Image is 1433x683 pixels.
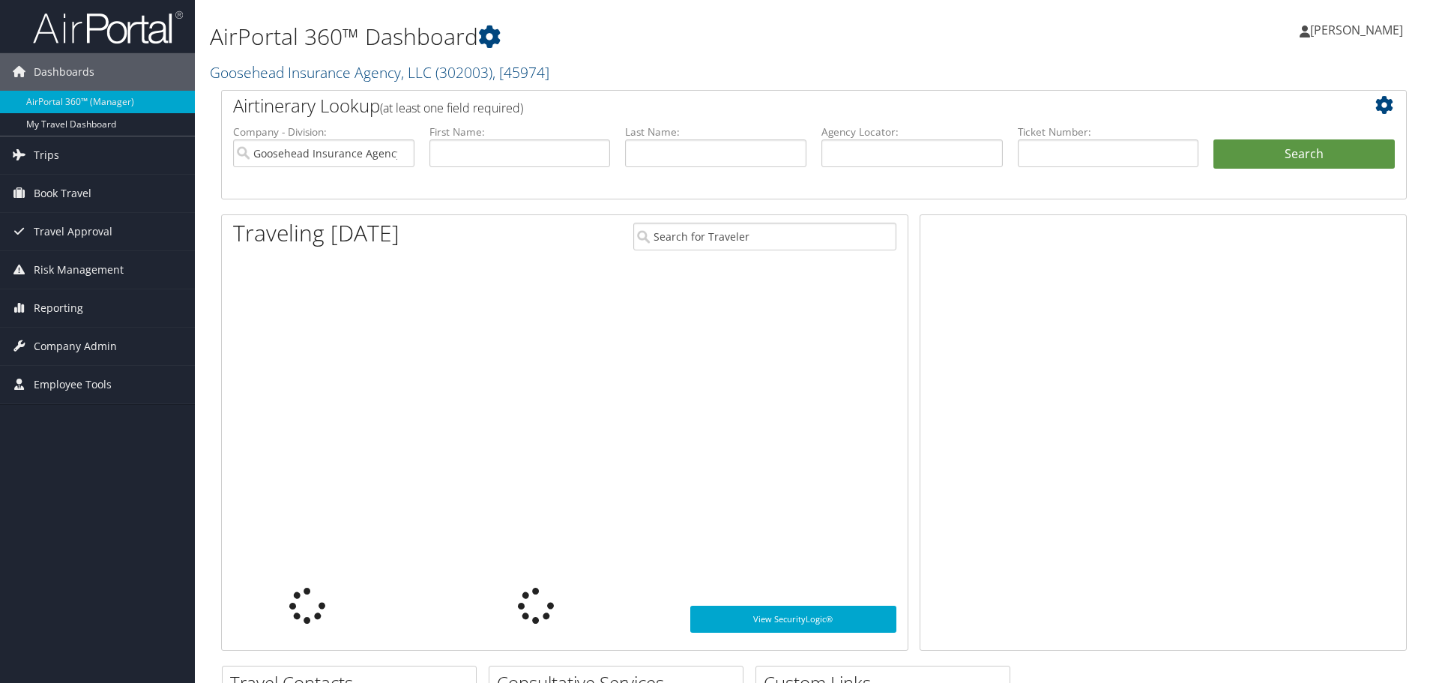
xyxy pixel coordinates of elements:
span: Company Admin [34,328,117,365]
a: View SecurityLogic® [690,606,896,633]
a: Goosehead Insurance Agency, LLC [210,62,549,82]
span: Travel Approval [34,213,112,250]
label: Agency Locator: [821,124,1003,139]
span: Book Travel [34,175,91,212]
span: ( 302003 ) [435,62,492,82]
h1: Traveling [DATE] [233,217,399,249]
h1: AirPortal 360™ Dashboard [210,21,1016,52]
input: Search for Traveler [633,223,896,250]
label: Company - Division: [233,124,414,139]
span: Risk Management [34,251,124,289]
label: Last Name: [625,124,806,139]
label: Ticket Number: [1018,124,1199,139]
a: [PERSON_NAME] [1300,7,1418,52]
span: [PERSON_NAME] [1310,22,1403,38]
h2: Airtinerary Lookup [233,93,1296,118]
img: airportal-logo.png [33,10,183,45]
span: (at least one field required) [380,100,523,116]
span: Reporting [34,289,83,327]
span: Dashboards [34,53,94,91]
label: First Name: [429,124,611,139]
span: Employee Tools [34,366,112,403]
span: , [ 45974 ] [492,62,549,82]
span: Trips [34,136,59,174]
button: Search [1213,139,1395,169]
